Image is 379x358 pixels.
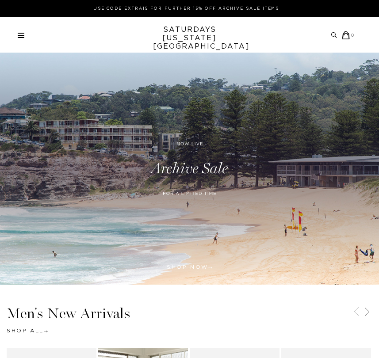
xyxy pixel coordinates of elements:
h3: Men's New Arrivals [7,306,372,321]
small: 0 [351,34,355,38]
p: Use Code EXTRA15 for Further 15% Off Archive Sale Items [21,5,351,12]
a: SATURDAYS[US_STATE][GEOGRAPHIC_DATA] [153,26,226,51]
a: Shop All [7,328,48,333]
a: 0 [342,31,355,39]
